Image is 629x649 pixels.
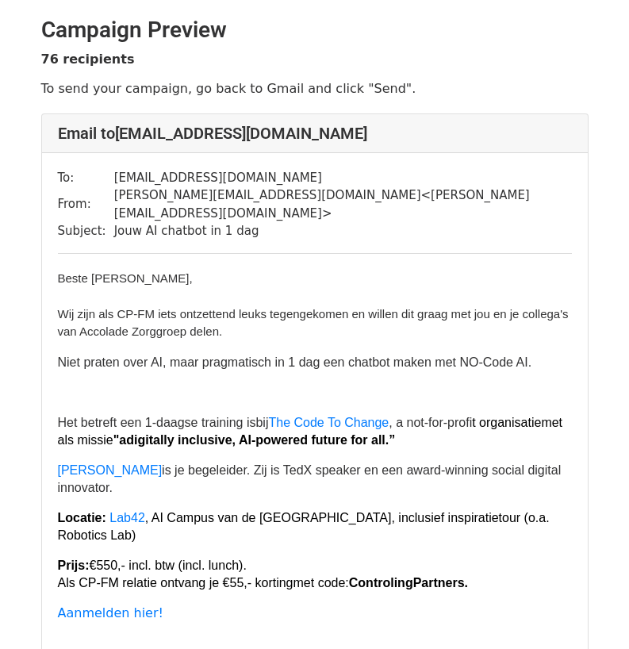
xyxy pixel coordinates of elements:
[255,416,268,429] font: bij
[58,605,163,620] a: Aanmelden hier!
[90,559,247,572] span: €550,- incl. btw (incl. lunch).
[58,576,293,589] span: Als CP-FM relatie ontvang je €55,- korting
[58,222,114,240] td: Subject:
[58,416,563,447] font: met als missie
[268,416,389,429] a: The Code To Change
[58,124,572,143] h4: Email to [EMAIL_ADDRESS][DOMAIN_NAME]
[114,169,572,187] td: [EMAIL_ADDRESS][DOMAIN_NAME]
[106,511,401,524] span: , AI Campus van de [GEOGRAPHIC_DATA], i
[58,416,563,447] font: , a not-for-profi
[58,271,193,285] span: Beste [PERSON_NAME],
[114,222,572,240] td: Jouw AI chatbot in 1 dag
[58,511,550,542] span: nclusief inspiratietour (o.a. Robotics Lab)
[58,559,90,572] span: Prijs:
[58,186,114,222] td: From:
[41,80,589,97] p: To send your campaign, go back to Gmail and click "Send".
[349,576,468,589] span: ControlingPartners.
[58,462,572,497] p: is je begeleider. Zij is TedX speaker en een award-winning social digital innovator.
[58,169,114,187] td: To:
[58,307,569,339] span: Wij zijn als CP-FM iets ontzettend leuks tegengekomen en willen dit graag met jou en je collega's...
[58,414,572,449] p: Het betreft een 1-daagse training is
[41,52,135,67] strong: 76 recipients
[58,463,163,477] a: [PERSON_NAME]
[58,511,106,524] span: Locatie:
[114,186,572,222] td: [PERSON_NAME][EMAIL_ADDRESS][DOMAIN_NAME] < [PERSON_NAME][EMAIL_ADDRESS][DOMAIN_NAME] >
[58,354,572,371] p: Niet praten over AI, maar pragmatisch in 1 dag een chatbot maken met NO-Code AI.
[126,433,395,447] strong: digitally inclusive, AI-powered future for all.”
[41,17,589,44] h2: Campaign Preview
[109,511,145,524] a: Lab42
[113,433,126,447] b: "a
[293,576,349,589] span: met code:
[472,416,541,429] font: t organisatie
